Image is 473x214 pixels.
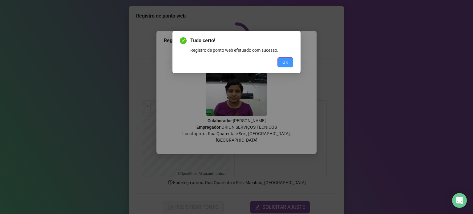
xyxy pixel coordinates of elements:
[282,59,288,66] span: OK
[452,193,467,208] div: Open Intercom Messenger
[180,37,187,44] span: check-circle
[190,37,293,44] span: Tudo certo!
[190,47,293,54] div: Registro de ponto web efetuado com sucesso.
[277,57,293,67] button: OK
